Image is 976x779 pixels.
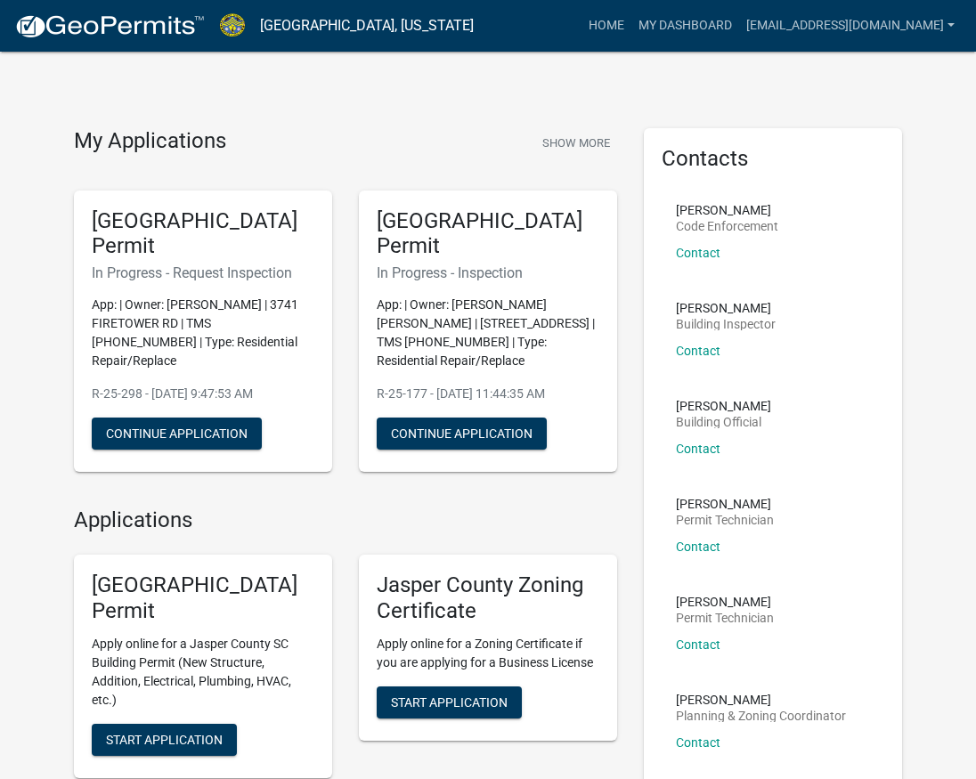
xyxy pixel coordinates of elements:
[676,318,776,330] p: Building Inspector
[676,735,720,750] a: Contact
[377,686,522,718] button: Start Application
[219,13,246,37] img: Jasper County, South Carolina
[377,572,599,624] h5: Jasper County Zoning Certificate
[106,732,223,746] span: Start Application
[377,296,599,370] p: App: | Owner: [PERSON_NAME] [PERSON_NAME] | [STREET_ADDRESS] | TMS [PHONE_NUMBER] | Type: Residen...
[676,442,720,456] a: Contact
[92,296,314,370] p: App: | Owner: [PERSON_NAME] | 3741 FIRETOWER RD | TMS [PHONE_NUMBER] | Type: Residential Repair/R...
[676,540,720,554] a: Contact
[662,146,884,172] h5: Contacts
[260,11,474,41] a: [GEOGRAPHIC_DATA], [US_STATE]
[676,710,846,722] p: Planning & Zoning Coordinator
[377,264,599,281] h6: In Progress - Inspection
[92,418,262,450] button: Continue Application
[92,572,314,624] h5: [GEOGRAPHIC_DATA] Permit
[676,612,774,624] p: Permit Technician
[377,385,599,403] p: R-25-177 - [DATE] 11:44:35 AM
[582,9,631,43] a: Home
[676,498,774,510] p: [PERSON_NAME]
[631,9,739,43] a: My Dashboard
[74,507,617,533] h4: Applications
[377,418,547,450] button: Continue Application
[74,128,226,155] h4: My Applications
[676,302,776,314] p: [PERSON_NAME]
[92,724,237,756] button: Start Application
[676,596,774,608] p: [PERSON_NAME]
[391,694,508,709] span: Start Application
[676,344,720,358] a: Contact
[377,208,599,260] h5: [GEOGRAPHIC_DATA] Permit
[676,246,720,260] a: Contact
[676,637,720,652] a: Contact
[676,694,846,706] p: [PERSON_NAME]
[739,9,962,43] a: [EMAIL_ADDRESS][DOMAIN_NAME]
[676,204,778,216] p: [PERSON_NAME]
[676,416,771,428] p: Building Official
[676,400,771,412] p: [PERSON_NAME]
[92,385,314,403] p: R-25-298 - [DATE] 9:47:53 AM
[676,514,774,526] p: Permit Technician
[535,128,617,158] button: Show More
[92,635,314,710] p: Apply online for a Jasper County SC Building Permit (New Structure, Addition, Electrical, Plumbin...
[92,264,314,281] h6: In Progress - Request Inspection
[92,208,314,260] h5: [GEOGRAPHIC_DATA] Permit
[377,635,599,672] p: Apply online for a Zoning Certificate if you are applying for a Business License
[676,220,778,232] p: Code Enforcement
